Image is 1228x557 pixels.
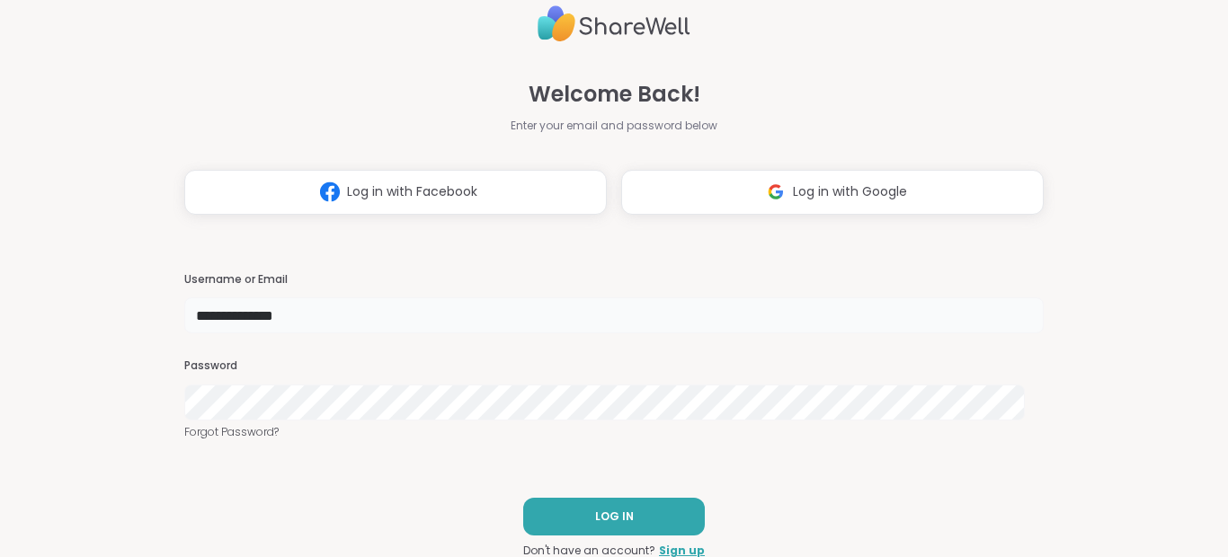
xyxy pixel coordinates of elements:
[621,170,1044,215] button: Log in with Google
[184,424,1044,440] a: Forgot Password?
[793,182,907,201] span: Log in with Google
[523,498,705,535] button: LOG IN
[184,358,1044,374] h3: Password
[759,175,793,208] img: ShareWell Logomark
[313,175,347,208] img: ShareWell Logomark
[347,182,477,201] span: Log in with Facebook
[511,118,717,134] span: Enter your email and password below
[595,508,634,525] span: LOG IN
[529,78,700,111] span: Welcome Back!
[184,272,1044,287] h3: Username or Email
[184,170,607,215] button: Log in with Facebook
